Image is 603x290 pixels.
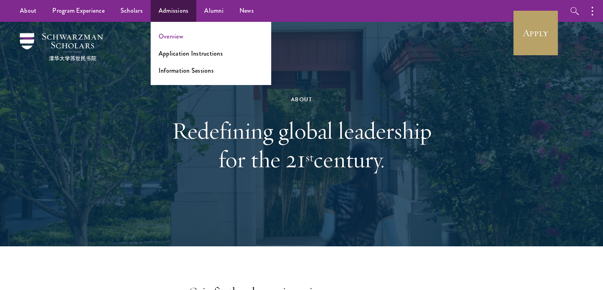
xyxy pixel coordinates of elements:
a: Application Instructions [159,49,223,58]
a: Information Sessions [159,66,214,75]
img: Schwarzman Scholars [20,33,103,61]
a: Apply [513,11,558,55]
sup: st [306,150,314,165]
h1: Redefining global leadership for the 21 century. [165,116,438,174]
a: Overview [159,32,183,41]
div: About [165,95,438,104]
